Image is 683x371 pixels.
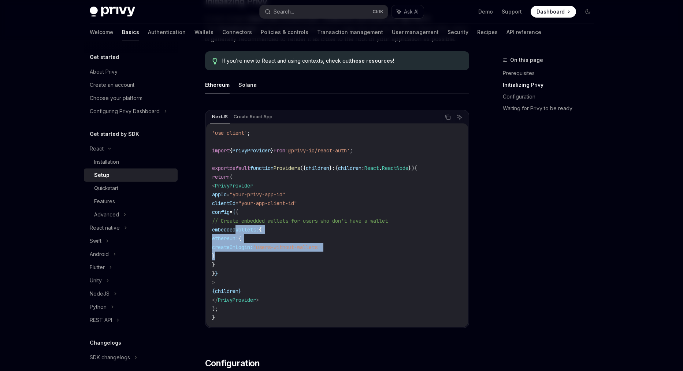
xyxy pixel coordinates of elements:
[212,305,218,312] span: );
[503,79,600,91] a: Initializing Privy
[84,195,178,208] a: Features
[261,23,308,41] a: Policies & controls
[238,235,241,242] span: {
[230,147,233,154] span: {
[90,289,109,298] div: NodeJS
[90,144,104,153] div: React
[506,23,541,41] a: API reference
[212,288,215,294] span: {
[212,191,227,198] span: appId
[531,6,576,18] a: Dashboard
[392,23,439,41] a: User management
[94,171,109,179] div: Setup
[90,237,101,245] div: Swift
[212,226,259,233] span: embeddedWallets:
[90,130,139,138] h5: Get started by SDK
[259,226,262,233] span: {
[256,297,259,303] span: >
[250,165,274,171] span: function
[84,155,178,168] a: Installation
[350,57,365,64] a: these
[306,165,329,171] span: children
[477,23,498,41] a: Recipes
[372,9,383,15] span: Ctrl K
[84,65,178,78] a: About Privy
[90,23,113,41] a: Welcome
[212,244,253,251] span: createOnLogin:
[212,261,215,268] span: }
[94,197,115,206] div: Features
[222,57,461,64] span: If you’re new to React and using contexts, check out !
[233,147,271,154] span: PrivyProvider
[230,191,285,198] span: "your-privy-app-id"
[90,67,118,76] div: About Privy
[443,112,453,122] button: Copy the contents from the code block
[274,7,294,16] div: Search...
[247,130,250,136] span: ;
[332,165,335,171] span: :
[260,5,388,18] button: Search...CtrlK
[212,235,238,242] span: ethereum:
[222,23,252,41] a: Connectors
[285,147,350,154] span: '@privy-io/react-auth'
[230,174,233,180] span: (
[350,147,353,154] span: ;
[90,303,107,311] div: Python
[582,6,594,18] button: Toggle dark mode
[235,200,238,207] span: =
[212,209,230,215] span: config
[90,276,102,285] div: Unity
[84,182,178,195] a: Quickstart
[212,297,218,303] span: </
[90,81,134,89] div: Create an account
[90,316,112,324] div: REST API
[90,353,130,362] div: SDK changelogs
[212,182,215,189] span: <
[212,174,230,180] span: return
[90,7,135,17] img: dark logo
[537,8,565,15] span: Dashboard
[212,130,247,136] span: 'use client'
[329,165,332,171] span: }
[235,209,238,215] span: {
[317,23,383,41] a: Transaction management
[215,270,218,277] span: }
[274,165,300,171] span: Providers
[253,244,320,251] span: 'users-without-wallets'
[502,8,522,15] a: Support
[478,8,493,15] a: Demo
[300,165,306,171] span: ({
[404,8,419,15] span: Ask AI
[122,23,139,41] a: Basics
[90,250,109,259] div: Android
[238,288,241,294] span: }
[361,165,364,171] span: :
[215,288,238,294] span: children
[503,103,600,114] a: Waiting for Privy to be ready
[364,165,379,171] span: React
[218,297,256,303] span: PrivyProvider
[205,76,230,93] button: Ethereum
[230,209,233,215] span: =
[338,165,361,171] span: children
[238,200,297,207] span: "your-app-client-id"
[90,94,142,103] div: Choose your platform
[408,165,414,171] span: })
[148,23,186,41] a: Authentication
[379,165,382,171] span: .
[194,23,214,41] a: Wallets
[233,209,235,215] span: {
[455,112,464,122] button: Ask AI
[212,279,215,286] span: >
[366,57,393,64] a: resources
[94,210,119,219] div: Advanced
[205,357,260,369] span: Configuration
[274,147,285,154] span: from
[510,56,543,64] span: On this page
[212,314,215,321] span: }
[90,338,121,347] h5: Changelogs
[94,157,119,166] div: Installation
[212,270,215,277] span: }
[448,23,468,41] a: Security
[414,165,417,171] span: {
